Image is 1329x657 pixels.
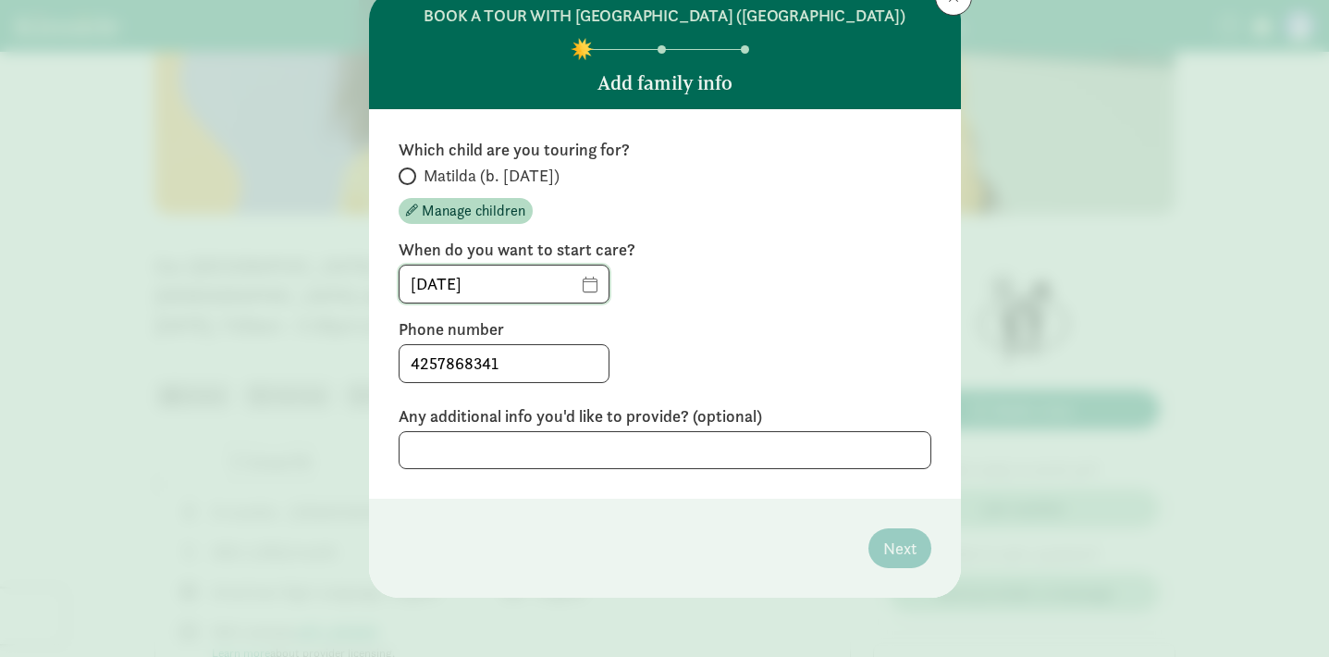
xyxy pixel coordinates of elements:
[399,239,931,261] label: When do you want to start care?
[400,345,609,382] input: 5555555555
[868,528,931,568] button: Next
[399,405,931,428] label: Any additional info you'd like to provide? (optional)
[399,139,931,161] label: Which child are you touring for?
[399,318,931,341] label: Phone number
[422,200,525,222] span: Manage children
[424,165,560,187] span: Matilda (b. [DATE])
[597,72,732,94] h5: Add family info
[424,5,904,27] h6: BOOK A TOUR WITH [GEOGRAPHIC_DATA] ([GEOGRAPHIC_DATA])
[883,536,917,561] span: Next
[399,198,533,224] button: Manage children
